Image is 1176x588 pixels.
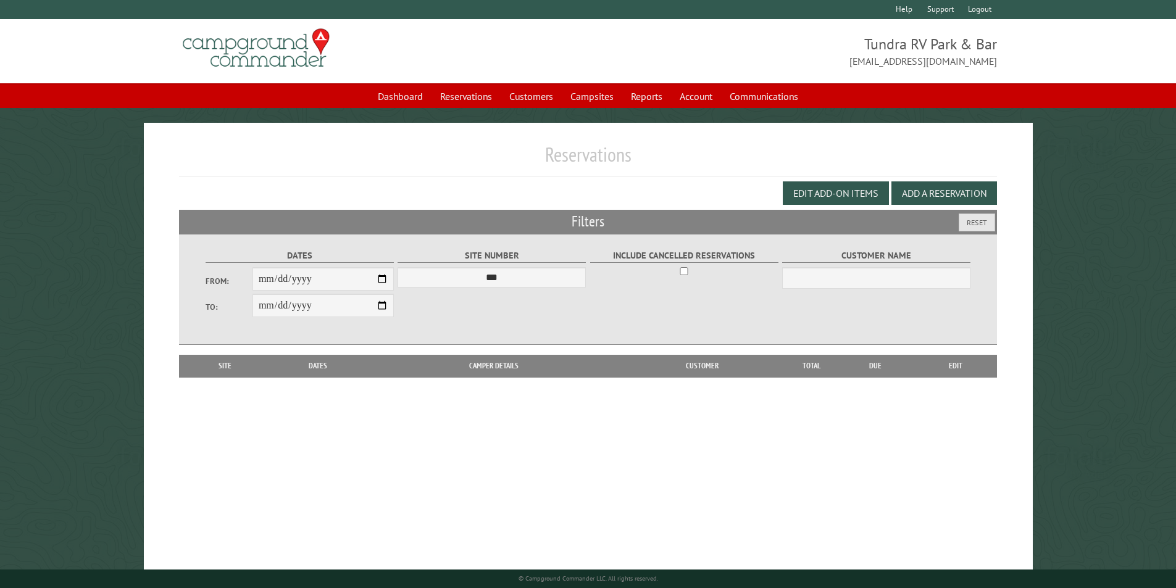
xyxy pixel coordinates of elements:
[836,355,914,377] th: Due
[959,213,995,231] button: Reset
[433,85,499,108] a: Reservations
[914,355,998,377] th: Edit
[519,574,658,582] small: © Campground Commander LLC. All rights reserved.
[179,143,998,176] h1: Reservations
[891,181,997,205] button: Add a Reservation
[722,85,806,108] a: Communications
[185,355,265,377] th: Site
[179,210,998,233] h2: Filters
[672,85,720,108] a: Account
[179,24,333,72] img: Campground Commander
[623,85,670,108] a: Reports
[398,249,586,263] label: Site Number
[265,355,371,377] th: Dates
[370,85,430,108] a: Dashboard
[787,355,836,377] th: Total
[206,249,394,263] label: Dates
[502,85,561,108] a: Customers
[783,181,889,205] button: Edit Add-on Items
[617,355,787,377] th: Customer
[371,355,617,377] th: Camper Details
[782,249,970,263] label: Customer Name
[590,249,778,263] label: Include Cancelled Reservations
[588,34,998,68] span: Tundra RV Park & Bar [EMAIL_ADDRESS][DOMAIN_NAME]
[206,275,252,287] label: From:
[206,301,252,313] label: To:
[563,85,621,108] a: Campsites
